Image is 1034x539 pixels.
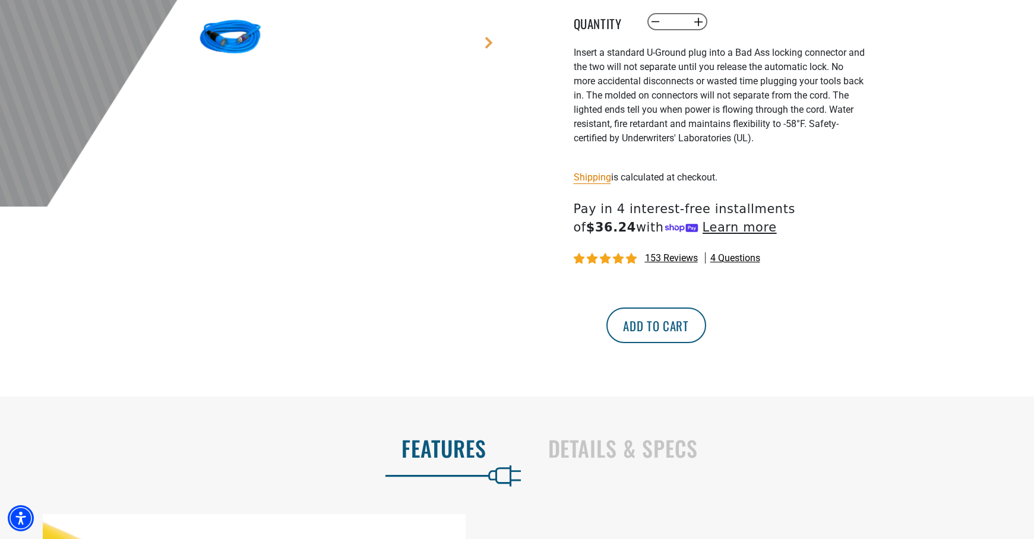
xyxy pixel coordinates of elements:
[8,505,34,531] div: Accessibility Menu
[483,37,495,49] a: Next
[574,169,865,185] div: is calculated at checkout.
[548,436,1010,461] h2: Details & Specs
[25,436,486,461] h2: Features
[710,252,760,265] span: 4 questions
[574,14,633,30] label: Quantity
[606,307,706,343] button: Add to cart
[574,47,865,144] span: nsert a standard U-Ground plug into a Bad Ass locking connector and the two will not separate unt...
[574,253,639,265] span: 4.87 stars
[645,252,698,264] span: 153 reviews
[196,4,265,72] img: blue
[574,172,611,183] a: Shipping
[574,46,865,160] div: I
